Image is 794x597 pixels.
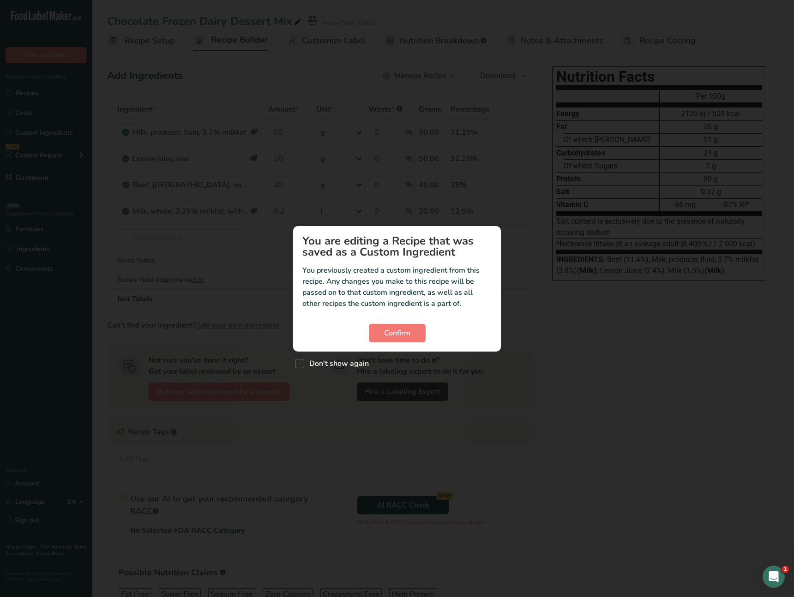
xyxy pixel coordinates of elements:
span: 1 [782,566,789,573]
button: Confirm [369,324,426,342]
h1: You are editing a Recipe that was saved as a Custom Ingredient [302,235,492,257]
span: Don't show again [304,359,369,368]
span: Confirm [384,328,410,339]
p: You previously created a custom ingredient from this recipe. Any changes you make to this recipe ... [302,265,492,309]
iframe: Intercom live chat [763,566,785,588]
